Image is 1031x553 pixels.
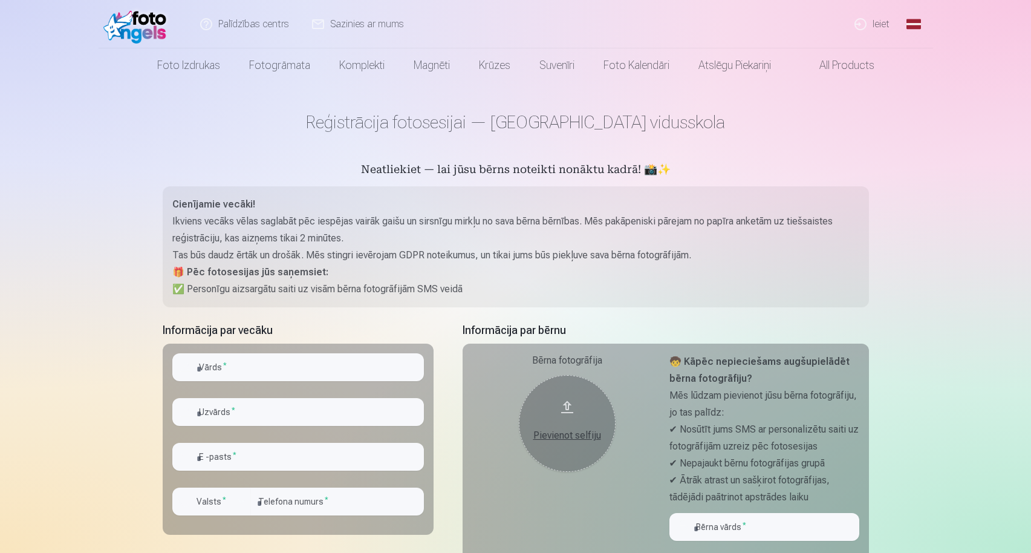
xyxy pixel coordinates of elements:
[463,322,869,339] h5: Informācija par bērnu
[669,387,859,421] p: Mēs lūdzam pievienot jūsu bērna fotogrāfiju, jo tas palīdz:
[172,198,255,210] strong: Cienījamie vecāki!
[785,48,889,82] a: All products
[669,472,859,506] p: ✔ Ātrāk atrast un sašķirot fotogrāfijas, tādējādi paātrinot apstrādes laiku
[235,48,325,82] a: Fotogrāmata
[399,48,464,82] a: Magnēti
[172,488,251,515] button: Valsts*
[172,266,328,278] strong: 🎁 Pēc fotosesijas jūs saņemsiet:
[192,496,231,508] label: Valsts
[472,353,662,368] div: Bērna fotogrāfija
[143,48,235,82] a: Foto izdrukas
[103,5,173,44] img: /fa1
[172,213,859,247] p: Ikviens vecāks vēlas saglabāt pēc iespējas vairāk gaišu un sirsnīgu mirkļu no sava bērna bērnības...
[172,247,859,264] p: Tas būs daudz ērtāk un drošāk. Mēs stingri ievērojam GDPR noteikumus, un tikai jums būs piekļuve ...
[519,375,616,472] button: Pievienot selfiju
[589,48,684,82] a: Foto kalendāri
[525,48,589,82] a: Suvenīri
[669,421,859,455] p: ✔ Nosūtīt jums SMS ar personalizētu saiti uz fotogrāfijām uzreiz pēc fotosesijas
[684,48,785,82] a: Atslēgu piekariņi
[163,322,434,339] h5: Informācija par vecāku
[669,356,850,384] strong: 🧒 Kāpēc nepieciešams augšupielādēt bērna fotogrāfiju?
[172,281,859,298] p: ✅ Personīgu aizsargātu saiti uz visām bērna fotogrāfijām SMS veidā
[531,428,603,443] div: Pievienot selfiju
[464,48,525,82] a: Krūzes
[163,162,869,179] h5: Neatliekiet — lai jūsu bērns noteikti nonāktu kadrā! 📸✨
[163,111,869,133] h1: Reģistrācija fotosesijai — [GEOGRAPHIC_DATA] vidusskola
[325,48,399,82] a: Komplekti
[669,455,859,472] p: ✔ Nepajaukt bērnu fotogrāfijas grupā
